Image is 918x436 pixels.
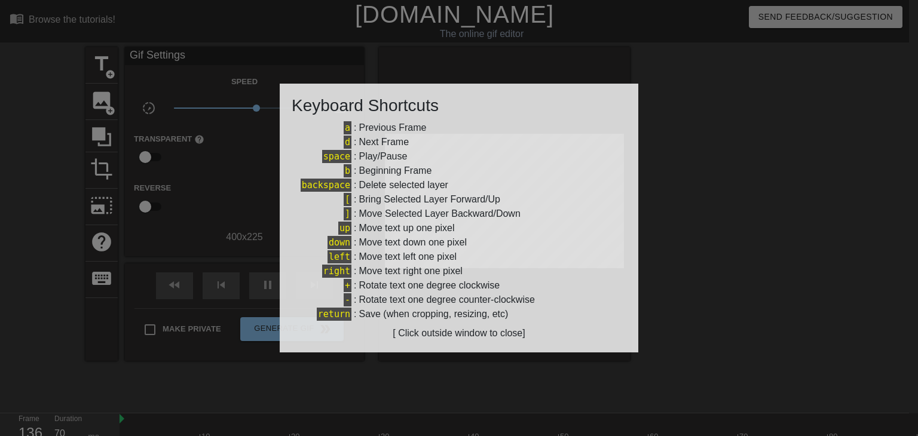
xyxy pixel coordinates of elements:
div: Move text left one pixel [359,250,457,264]
div: : [292,250,626,264]
span: a [344,121,351,134]
div: Previous Frame [359,121,426,135]
span: ] [344,207,351,220]
div: Save (when cropping, resizing, etc) [359,307,508,321]
span: [ [344,193,351,206]
div: Rotate text one degree clockwise [359,278,500,293]
span: + [344,279,351,292]
div: Move text down one pixel [359,235,467,250]
div: Move Selected Layer Backward/Down [359,207,520,221]
h3: Keyboard Shortcuts [292,96,626,116]
span: left [328,250,351,263]
span: backspace [301,179,351,192]
div: [ Click outside window to close] [292,326,626,340]
div: Move text right one pixel [359,264,462,278]
span: right [322,265,351,278]
div: : [292,221,626,235]
div: Play/Pause [359,149,407,164]
span: space [322,150,351,163]
span: d [344,136,351,149]
span: b [344,164,351,177]
div: : [292,235,626,250]
div: Move text up one pixel [359,221,454,235]
span: up [338,222,351,235]
div: : [292,264,626,278]
span: return [317,308,351,321]
div: Delete selected layer [359,178,448,192]
div: : [292,307,626,321]
div: : [292,192,626,207]
span: down [328,236,351,249]
div: Beginning Frame [359,164,432,178]
div: Next Frame [359,135,409,149]
div: : [292,164,626,178]
div: : [292,149,626,164]
div: : [292,135,626,149]
div: : [292,121,626,135]
div: Bring Selected Layer Forward/Up [359,192,500,207]
div: : [292,278,626,293]
div: : [292,178,626,192]
div: : [292,207,626,221]
div: Rotate text one degree counter-clockwise [359,293,534,307]
div: : [292,293,626,307]
span: - [344,293,351,306]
